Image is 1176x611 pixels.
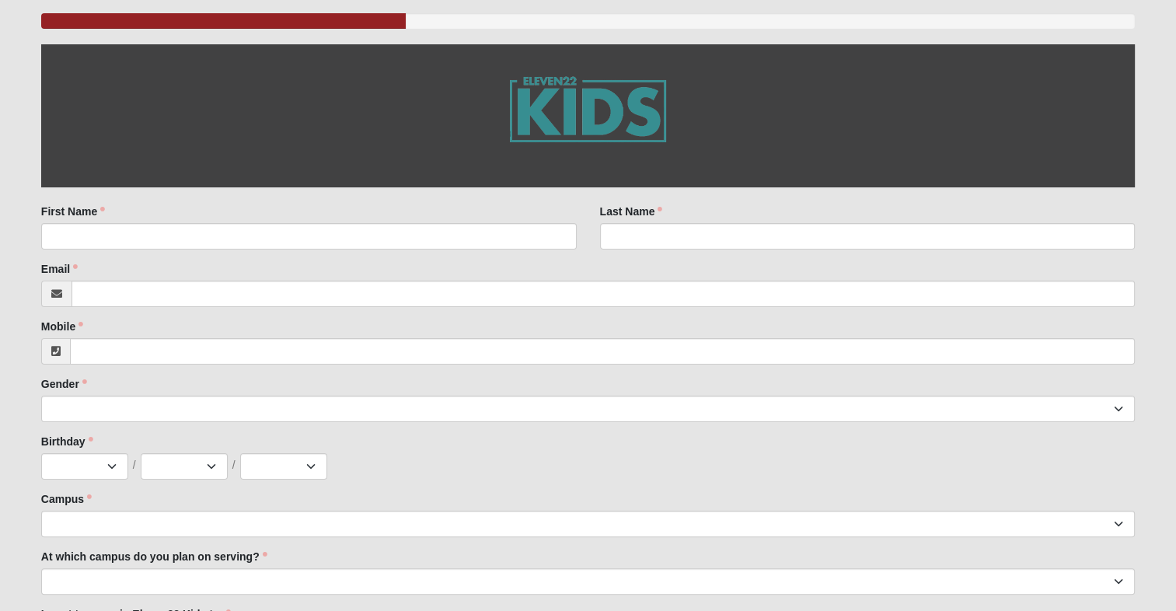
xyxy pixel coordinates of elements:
[41,319,83,334] label: Mobile
[479,44,697,187] img: GetImage.ashx
[41,434,93,449] label: Birthday
[41,204,105,219] label: First Name
[41,261,78,277] label: Email
[41,376,87,392] label: Gender
[41,491,92,507] label: Campus
[41,549,267,564] label: At which campus do you plan on serving?
[133,457,136,474] span: /
[232,457,236,474] span: /
[600,204,663,219] label: Last Name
